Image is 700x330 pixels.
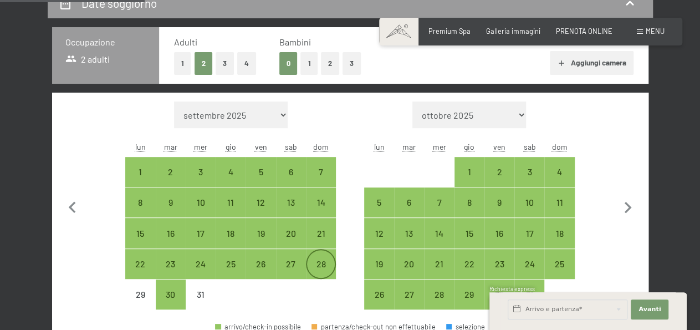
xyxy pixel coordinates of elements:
[186,218,216,248] div: arrivo/check-in possibile
[216,157,246,187] div: arrivo/check-in possibile
[484,218,514,248] div: arrivo/check-in possibile
[454,187,484,217] div: arrivo/check-in possibile
[156,218,186,248] div: Tue Dec 16 2025
[394,218,424,248] div: Tue Jan 13 2026
[514,187,544,217] div: Sat Jan 10 2026
[246,218,275,248] div: arrivo/check-in possibile
[454,187,484,217] div: Thu Jan 08 2026
[394,187,424,217] div: arrivo/check-in possibile
[277,167,305,195] div: 6
[364,187,394,217] div: Mon Jan 05 2026
[186,187,216,217] div: Wed Dec 10 2025
[307,198,335,226] div: 14
[456,260,483,287] div: 22
[425,290,453,318] div: 28
[544,249,574,279] div: Sun Jan 25 2026
[307,229,335,257] div: 21
[217,260,244,287] div: 25
[187,198,214,226] div: 10
[456,167,483,195] div: 1
[424,218,454,248] div: Wed Jan 14 2026
[486,260,513,287] div: 23
[514,218,544,248] div: Sat Jan 17 2026
[246,249,275,279] div: Fri Dec 26 2025
[216,52,234,75] button: 3
[306,157,336,187] div: Sun Dec 07 2025
[364,249,394,279] div: Mon Jan 19 2026
[395,260,423,287] div: 20
[631,299,668,319] button: Avanti
[489,286,535,292] span: Richiesta express
[276,249,306,279] div: Sat Dec 27 2025
[216,218,246,248] div: arrivo/check-in possibile
[365,290,393,318] div: 26
[157,167,185,195] div: 2
[456,290,483,318] div: 29
[544,187,574,217] div: arrivo/check-in possibile
[125,187,155,217] div: Mon Dec 08 2025
[306,249,336,279] div: Sun Dec 28 2025
[187,260,214,287] div: 24
[156,280,186,309] div: Tue Dec 30 2025
[246,187,275,217] div: Fri Dec 12 2025
[402,142,416,151] abbr: martedì
[246,249,275,279] div: arrivo/check-in possibile
[246,157,275,187] div: arrivo/check-in possibile
[394,280,424,309] div: Tue Jan 27 2026
[126,229,154,257] div: 15
[125,157,155,187] div: Mon Dec 01 2025
[514,218,544,248] div: arrivo/check-in possibile
[276,249,306,279] div: arrivo/check-in possibile
[156,249,186,279] div: arrivo/check-in possibile
[493,142,505,151] abbr: venerdì
[484,249,514,279] div: Fri Jan 23 2026
[65,36,146,48] h3: Occupazione
[125,280,155,309] div: Mon Dec 29 2025
[484,280,514,309] div: Fri Jan 30 2026
[156,157,186,187] div: Tue Dec 02 2025
[195,52,213,75] button: 2
[484,187,514,217] div: arrivo/check-in possibile
[306,218,336,248] div: Sun Dec 21 2025
[365,229,393,257] div: 12
[484,280,514,309] div: arrivo/check-in possibile
[646,27,665,35] span: Menu
[454,249,484,279] div: Thu Jan 22 2026
[174,37,197,47] span: Adulti
[484,187,514,217] div: Fri Jan 09 2026
[616,101,640,310] button: Mese successivo
[544,187,574,217] div: Sun Jan 11 2026
[544,249,574,279] div: arrivo/check-in possibile
[454,157,484,187] div: Thu Jan 01 2026
[343,52,361,75] button: 3
[277,198,305,226] div: 13
[277,229,305,257] div: 20
[216,249,246,279] div: arrivo/check-in possibile
[125,157,155,187] div: arrivo/check-in possibile
[484,157,514,187] div: Fri Jan 02 2026
[65,53,110,65] span: 2 adulti
[424,187,454,217] div: Wed Jan 07 2026
[514,249,544,279] div: arrivo/check-in possibile
[425,260,453,287] div: 21
[306,218,336,248] div: arrivo/check-in possibile
[157,290,185,318] div: 30
[394,187,424,217] div: Tue Jan 06 2026
[550,51,633,75] button: Aggiungi camera
[276,187,306,217] div: arrivo/check-in possibile
[364,218,394,248] div: arrivo/check-in possibile
[545,198,573,226] div: 11
[126,260,154,287] div: 22
[61,101,84,310] button: Mese precedente
[187,290,214,318] div: 31
[216,187,246,217] div: arrivo/check-in possibile
[246,218,275,248] div: Fri Dec 19 2025
[125,187,155,217] div: arrivo/check-in possibile
[544,157,574,187] div: arrivo/check-in possibile
[544,157,574,187] div: Sun Jan 04 2026
[425,229,453,257] div: 14
[125,218,155,248] div: arrivo/check-in possibile
[424,218,454,248] div: arrivo/check-in possibile
[428,27,471,35] a: Premium Spa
